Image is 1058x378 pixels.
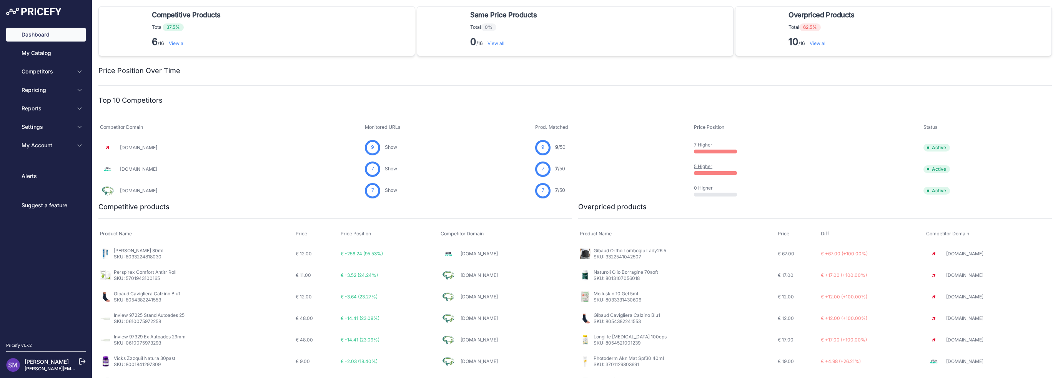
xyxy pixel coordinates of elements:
p: 0 Higher [694,185,743,191]
span: Status [923,124,938,130]
a: [DOMAIN_NAME] [946,337,983,343]
strong: 0 [470,36,476,47]
a: [DOMAIN_NAME] [461,337,498,343]
p: SKU: 8054382241553 [594,318,660,325]
p: Total [152,23,224,31]
a: [DOMAIN_NAME] [120,166,157,172]
span: 7 [371,165,374,173]
span: Active [923,165,950,173]
span: Repricing [22,86,72,94]
button: Settings [6,120,86,134]
span: Same Price Products [470,10,537,20]
p: SKU: 8033224818030 [114,254,163,260]
a: Perspirex Comfort Antitr Roll [114,269,176,275]
a: 7 Higher [694,142,712,148]
span: € +17.00 (+100.00%) [821,272,867,278]
strong: 6 [152,36,158,47]
a: 7/50 [555,166,565,172]
span: 7 [542,187,544,194]
a: Show [385,166,397,172]
p: SKU: 5701943100165 [114,275,176,281]
div: Pricefy v1.7.2 [6,342,32,349]
p: SKU: 8033331430606 [594,297,641,303]
span: Price [296,231,307,236]
a: Gibaud Cavigliera Calzino Blu1 [114,291,180,296]
a: View all [810,40,827,46]
a: 5 Higher [694,163,712,169]
span: Monitored URLs [365,124,401,130]
span: Active [923,187,950,195]
p: Total [789,23,857,31]
span: Price Position [694,124,724,130]
a: [PERSON_NAME] [25,358,69,365]
span: € -256.24 (95.53%) [341,251,383,256]
p: /16 [789,36,857,48]
span: Competitors [22,68,72,75]
p: SKU: 8054382241553 [114,297,180,303]
span: 9 [555,144,558,150]
span: 0% [481,23,496,31]
a: Naturoli Olio Borragine 70soft [594,269,658,275]
span: € +12.00 (+100.00%) [821,294,867,300]
span: Prod. Matched [535,124,568,130]
a: [PERSON_NAME] 30ml [114,248,163,253]
span: 9 [371,144,374,151]
a: Gibaud Ortho Lombogib Lady26 5 [594,248,666,253]
p: SKU: 0610075972258 [114,318,185,325]
span: Overpriced Products [789,10,854,20]
a: Inview 97329 Ex Autoades 29mm [114,334,186,340]
p: Total [470,23,540,31]
a: [DOMAIN_NAME] [120,188,157,193]
span: € 12.00 [778,294,794,300]
a: Photoderm Akn Mat Spf30 40ml [594,355,664,361]
p: SKU: 8013107056018 [594,275,658,281]
a: Vicks Zzzquil Natura 30past [114,355,175,361]
span: Product Name [100,231,132,236]
a: [DOMAIN_NAME] [946,315,983,321]
h2: Overpriced products [578,201,647,212]
span: € 19.00 [778,358,794,364]
span: Product Name [580,231,612,236]
span: Diff [821,231,829,236]
a: [DOMAIN_NAME] [120,145,157,150]
p: /16 [152,36,224,48]
h2: Top 10 Competitors [98,95,163,106]
span: Price [778,231,789,236]
a: Dashboard [6,28,86,42]
a: Gibaud Cavigliera Calzino Blu1 [594,312,660,318]
span: 7 [542,165,544,173]
button: Repricing [6,83,86,97]
a: [DOMAIN_NAME] [461,294,498,300]
button: Competitors [6,65,86,78]
span: Competitor Domain [441,231,484,236]
a: [DOMAIN_NAME] [461,315,498,321]
a: [DOMAIN_NAME] [461,272,498,278]
span: € 12.00 [296,294,312,300]
span: € +4.98 (+26.21%) [821,358,861,364]
a: [PERSON_NAME][EMAIL_ADDRESS][DOMAIN_NAME] [25,366,143,371]
p: /16 [470,36,540,48]
span: € -2.03 (18.40%) [341,358,378,364]
a: 7/50 [555,187,565,193]
span: € 9.00 [296,358,310,364]
span: € -14.41 (23.09%) [341,315,379,321]
p: SKU: 0610075973293 [114,340,186,346]
span: € +67.00 (+100.00%) [821,251,868,256]
button: Reports [6,102,86,115]
span: 9 [541,144,544,151]
a: [DOMAIN_NAME] [946,251,983,256]
a: [DOMAIN_NAME] [946,272,983,278]
span: € 12.00 [296,251,312,256]
h2: Price Position Over Time [98,65,180,76]
a: Suggest a feature [6,198,86,212]
a: Show [385,187,397,193]
nav: Sidebar [6,28,86,333]
span: Reports [22,105,72,112]
span: € -14.41 (23.09%) [341,337,379,343]
span: € 48.00 [296,337,313,343]
span: € -3.52 (24.24%) [341,272,378,278]
p: SKU: 3701129803691 [594,361,664,368]
span: Price Position [341,231,371,236]
span: € 67.00 [778,251,794,256]
span: € 48.00 [296,315,313,321]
